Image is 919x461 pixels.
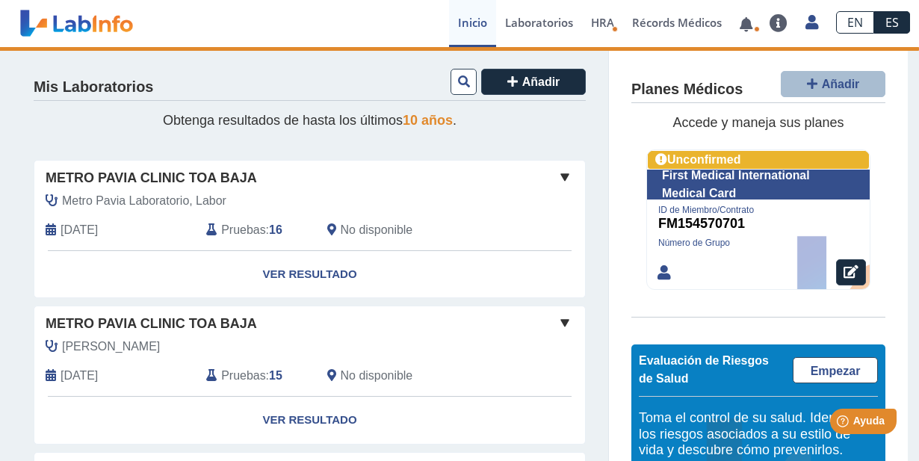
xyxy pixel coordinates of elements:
span: Rosado Rosa, Ariel [62,338,160,356]
div: : [195,221,315,239]
a: Ver Resultado [34,397,585,444]
span: Añadir [822,78,860,90]
span: Pruebas [221,221,265,239]
a: Ver Resultado [34,251,585,298]
span: Metro Pavia Clinic Toa Baja [46,168,257,188]
span: Metro Pavia Clinic Toa Baja [46,314,257,334]
h5: Toma el control de su salud. Identifica los riesgos asociados a su estilo de vida y descubre cómo... [639,410,878,459]
a: Empezar [793,357,878,383]
span: No disponible [341,221,413,239]
b: 16 [269,223,282,236]
a: EN [836,11,874,34]
b: 15 [269,369,282,382]
span: Obtenga resultados de hasta los últimos . [163,113,457,128]
button: Añadir [781,71,885,97]
span: Metro Pavia Laboratorio, Labor [62,192,226,210]
span: Añadir [522,75,560,88]
span: 10 años [403,113,453,128]
h4: Mis Laboratorios [34,78,153,96]
h4: Planes Médicos [631,81,743,99]
span: Evaluación de Riesgos de Salud [639,354,769,385]
span: Pruebas [221,367,265,385]
div: : [195,367,315,385]
button: Añadir [481,69,586,95]
span: HRA [591,15,614,30]
span: Empezar [811,365,861,377]
iframe: Help widget launcher [786,403,903,445]
span: 2024-11-22 [61,367,98,385]
span: No disponible [341,367,413,385]
span: 2025-10-02 [61,221,98,239]
span: Accede y maneja sus planes [672,116,844,131]
a: ES [874,11,910,34]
